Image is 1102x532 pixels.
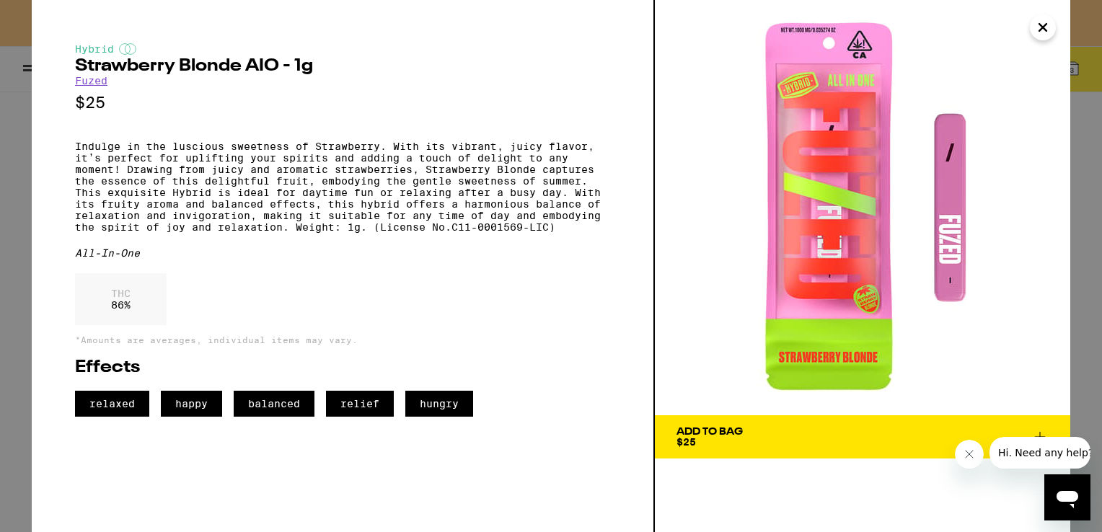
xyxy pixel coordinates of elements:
[75,43,610,55] div: Hybrid
[1030,14,1056,40] button: Close
[234,391,314,417] span: balanced
[75,391,149,417] span: relaxed
[111,288,131,299] p: THC
[405,391,473,417] span: hungry
[9,10,104,22] span: Hi. Need any help?
[161,391,222,417] span: happy
[989,437,1090,469] iframe: Message from company
[75,359,610,376] h2: Effects
[75,94,610,112] p: $25
[119,43,136,55] img: hybridColor.svg
[676,427,743,437] div: Add To Bag
[75,58,610,75] h2: Strawberry Blonde AIO - 1g
[676,436,696,448] span: $25
[1044,474,1090,520] iframe: Button to launch messaging window
[655,415,1070,458] button: Add To Bag$25
[75,273,167,325] div: 86 %
[75,75,107,87] a: Fuzed
[75,335,610,345] p: *Amounts are averages, individual items may vary.
[75,141,610,233] p: Indulge in the luscious sweetness of Strawberry. With its vibrant, juicy flavor, it’s perfect for...
[955,440,984,469] iframe: Close message
[326,391,394,417] span: relief
[75,247,610,259] div: All-In-One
